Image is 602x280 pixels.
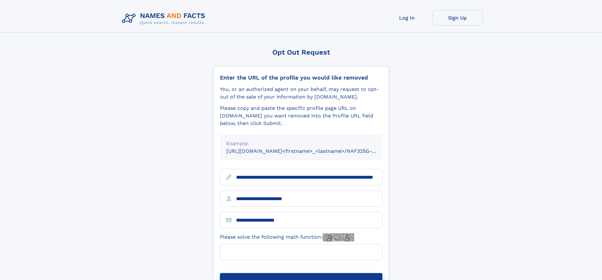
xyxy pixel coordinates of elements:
label: Please solve the following math function: [220,233,354,241]
div: Enter the URL of the profile you would like removed [220,74,382,81]
div: You, or an authorized agent on your behalf, may request to opt-out of the sale of your informatio... [220,86,382,101]
a: Log In [382,10,432,26]
img: Logo Names and Facts [119,10,210,27]
small: [URL][DOMAIN_NAME]<firstname>_<lastname>/NAF325G-xxxxxxxx [226,148,394,154]
div: Please copy and paste the specific profile page URL on [DOMAIN_NAME] you want removed into the Pr... [220,104,382,127]
a: Sign Up [432,10,483,26]
div: Opt Out Request [213,48,389,56]
div: Example: [226,140,376,147]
